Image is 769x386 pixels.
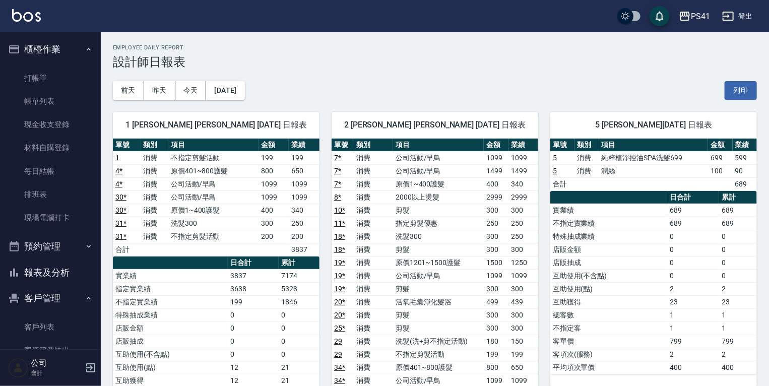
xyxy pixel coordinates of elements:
td: 3837 [289,243,319,256]
td: 300 [508,308,538,321]
td: 潤絲 [599,164,709,177]
td: 總客數 [550,308,667,321]
th: 項目 [393,139,484,152]
td: 0 [719,243,757,256]
td: 250 [289,217,319,230]
td: 1099 [508,269,538,282]
td: 1099 [484,269,508,282]
button: 預約管理 [4,233,97,260]
td: 1500 [484,256,508,269]
td: 7174 [279,269,319,282]
td: 2999 [508,190,538,204]
td: 1 [667,308,719,321]
td: 250 [484,217,508,230]
td: 合計 [113,243,141,256]
button: 客戶管理 [4,285,97,311]
td: 剪髮 [393,308,484,321]
a: 29 [334,337,342,345]
td: 0 [228,335,279,348]
td: 互助使用(點) [550,282,667,295]
span: 1 [PERSON_NAME] [PERSON_NAME] [DATE] 日報表 [125,120,307,130]
a: 每日結帳 [4,160,97,183]
td: 特殊抽成業績 [550,230,667,243]
td: 1099 [484,151,508,164]
a: 5 [553,154,557,162]
span: 5 [PERSON_NAME][DATE] 日報表 [562,120,745,130]
td: 消費 [354,217,393,230]
td: 0 [279,348,319,361]
td: 消費 [354,190,393,204]
td: 199 [484,348,508,361]
td: 實業績 [550,204,667,217]
td: 剪髮 [393,282,484,295]
td: 消費 [354,308,393,321]
td: 互助使用(不含點) [113,348,228,361]
td: 合計 [550,177,574,190]
td: 300 [484,308,508,321]
a: 打帳單 [4,67,97,90]
td: 300 [484,243,508,256]
td: 客項次(服務) [550,348,667,361]
td: 消費 [354,151,393,164]
td: 消費 [354,243,393,256]
td: 689 [667,217,719,230]
td: 0 [228,348,279,361]
a: 排班表 [4,183,97,206]
th: 類別 [574,139,599,152]
td: 消費 [354,361,393,374]
td: 洗髮300 [168,217,259,230]
th: 單號 [550,139,574,152]
button: 櫃檯作業 [4,36,97,62]
td: 消費 [354,282,393,295]
td: 689 [667,204,719,217]
td: 洗髮300 [393,230,484,243]
div: PS41 [691,10,710,23]
td: 0 [279,335,319,348]
td: 消費 [141,151,168,164]
td: 300 [484,204,508,217]
td: 消費 [354,269,393,282]
td: 消費 [141,164,168,177]
td: 340 [508,177,538,190]
td: 1 [667,321,719,335]
td: 0 [719,230,757,243]
button: 登出 [718,7,757,26]
td: 250 [508,217,538,230]
td: 洗髮(洗+剪不指定活動) [393,335,484,348]
td: 原價1201~1500護髮 [393,256,484,269]
td: 699 [708,151,732,164]
td: 店販抽成 [113,335,228,348]
td: 2000以上燙髮 [393,190,484,204]
h5: 公司 [31,358,82,368]
a: 現金收支登錄 [4,113,97,136]
td: 2 [667,282,719,295]
a: 現場電腦打卡 [4,206,97,229]
td: 公司活動/早鳥 [393,269,484,282]
td: 消費 [574,164,599,177]
td: 0 [667,256,719,269]
td: 300 [484,321,508,335]
td: 公司活動/早鳥 [393,151,484,164]
th: 業績 [508,139,538,152]
td: 0 [719,269,757,282]
td: 650 [289,164,319,177]
td: 300 [484,282,508,295]
a: 客資篩選匯出 [4,339,97,362]
td: 150 [508,335,538,348]
th: 單號 [113,139,141,152]
td: 原價401~800護髮 [168,164,259,177]
td: 0 [228,321,279,335]
td: 689 [719,204,757,217]
td: 800 [259,164,289,177]
td: 0 [667,243,719,256]
button: 今天 [175,81,207,100]
td: 2 [719,348,757,361]
td: 1846 [279,295,319,308]
button: 報表及分析 [4,260,97,286]
td: 0 [279,321,319,335]
td: 原價1~400護髮 [393,177,484,190]
td: 300 [259,217,289,230]
table: a dense table [113,139,319,256]
td: 3837 [228,269,279,282]
td: 消費 [141,190,168,204]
